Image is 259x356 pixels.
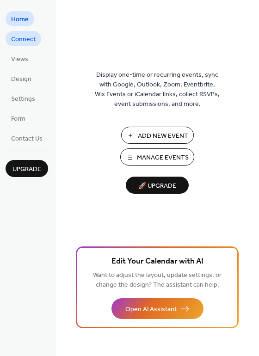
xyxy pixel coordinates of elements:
span: Manage Events [137,153,189,163]
span: Connect [11,35,36,44]
a: Connect [6,31,41,46]
span: Views [11,55,28,64]
button: Open AI Assistant [111,298,203,319]
button: 🚀 Upgrade [126,177,189,194]
a: Design [6,71,37,86]
button: Upgrade [6,160,48,177]
a: Contact Us [6,130,48,146]
span: Open AI Assistant [125,305,177,314]
span: Edit Your Calendar with AI [111,255,203,268]
button: Add New Event [121,127,194,144]
span: Contact Us [11,134,43,144]
span: Display one-time or recurring events, sync with Google, Outlook, Zoom, Eventbrite, Wix Events or ... [95,70,220,109]
span: 🚀 Upgrade [131,180,183,192]
a: Home [6,11,34,26]
button: Manage Events [120,148,194,166]
a: Settings [6,91,41,106]
span: Want to adjust the layout, update settings, or change the design? The assistant can help. [93,269,222,291]
span: Home [11,15,29,25]
a: Form [6,110,31,126]
span: Upgrade [12,165,41,174]
span: Form [11,114,25,124]
a: Views [6,51,34,66]
span: Design [11,74,31,84]
span: Settings [11,94,35,104]
span: Add New Event [138,131,188,141]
